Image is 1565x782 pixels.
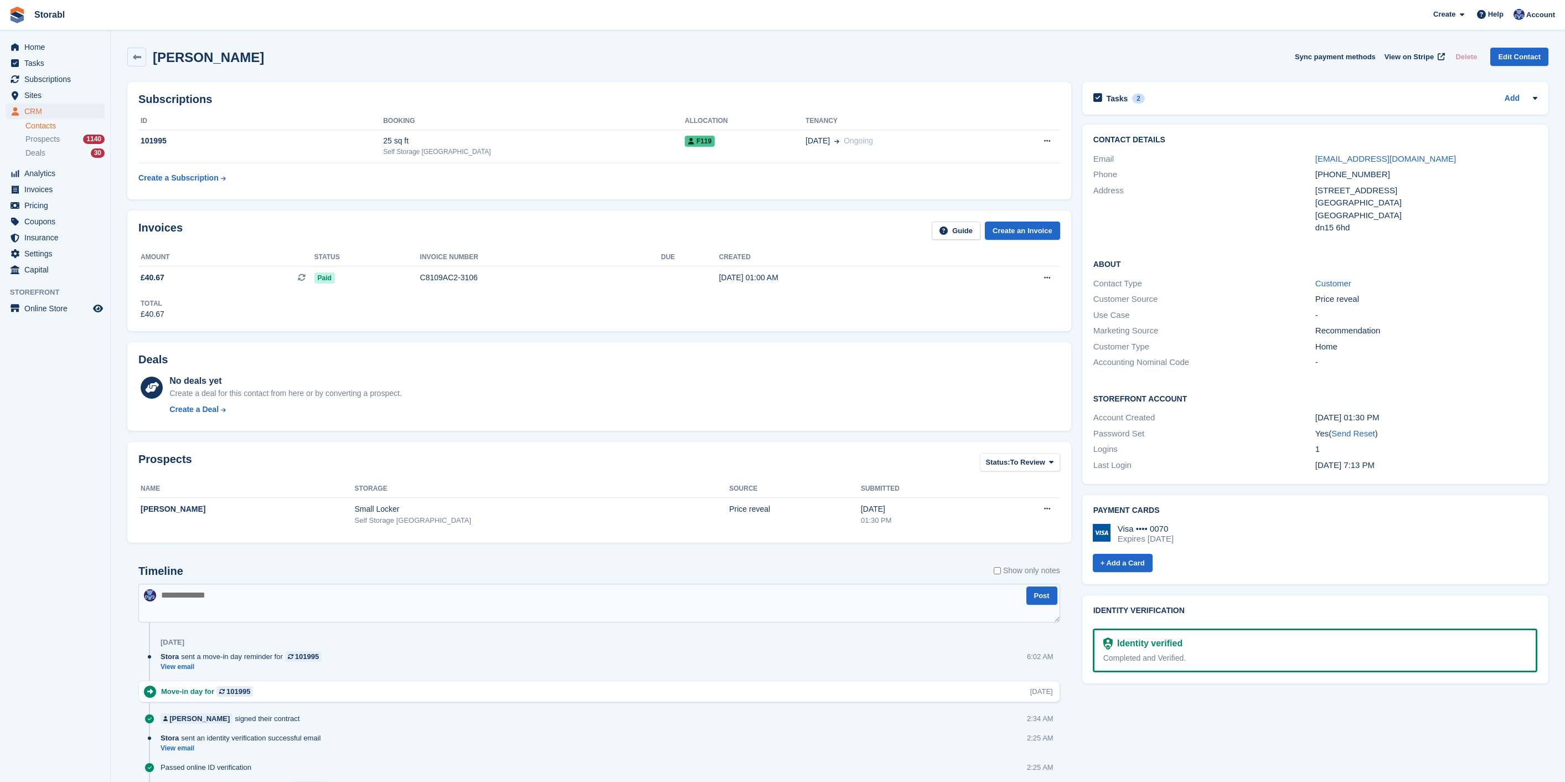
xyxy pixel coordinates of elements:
[1315,356,1537,369] div: -
[141,503,355,515] div: [PERSON_NAME]
[805,135,830,147] span: [DATE]
[6,301,105,316] a: menu
[161,651,179,662] span: Stora
[6,198,105,213] a: menu
[1433,9,1455,20] span: Create
[10,287,110,298] span: Storefront
[1093,554,1153,572] a: + Add a Card
[1093,356,1315,369] div: Accounting Nominal Code
[1093,258,1537,269] h2: About
[6,230,105,245] a: menu
[986,457,1010,468] span: Status:
[24,182,91,197] span: Invoices
[861,503,985,515] div: [DATE]
[1315,279,1351,288] a: Customer
[1315,209,1537,222] div: [GEOGRAPHIC_DATA]
[169,713,230,724] div: [PERSON_NAME]
[144,589,156,601] img: Tegan Ewart
[355,515,730,526] div: Self Storage [GEOGRAPHIC_DATA]
[6,246,105,261] a: menu
[1380,48,1447,66] a: View on Stripe
[1315,443,1537,456] div: 1
[1315,293,1537,306] div: Price reveal
[1132,94,1145,104] div: 2
[138,93,1060,106] h2: Subscriptions
[1514,9,1525,20] img: Tegan Ewart
[1315,184,1537,197] div: [STREET_ADDRESS]
[1295,48,1376,66] button: Sync payment methods
[24,246,91,261] span: Settings
[383,112,685,130] th: Booking
[729,480,861,498] th: Source
[1103,637,1113,650] img: Identity Verification Ready
[226,686,250,697] div: 101995
[1093,277,1315,290] div: Contact Type
[141,299,164,308] div: Total
[994,565,1060,577] label: Show only notes
[25,148,45,158] span: Deals
[685,136,715,147] span: F119
[169,388,401,399] div: Create a deal for this contact from here or by converting a prospect.
[169,404,401,415] a: Create a Deal
[685,112,805,130] th: Allocation
[161,733,326,743] div: sent an identity verification successful email
[24,301,91,316] span: Online Store
[83,135,105,144] div: 1140
[1027,713,1053,724] div: 2:34 AM
[1093,443,1315,456] div: Logins
[6,55,105,71] a: menu
[1315,428,1537,440] div: Yes
[1315,222,1537,234] div: dn15 6hd
[1315,309,1537,322] div: -
[355,503,730,515] div: Small Locker
[6,166,105,181] a: menu
[24,55,91,71] span: Tasks
[1093,459,1315,472] div: Last Login
[161,638,184,647] div: [DATE]
[138,565,183,578] h2: Timeline
[1488,9,1504,20] span: Help
[1315,154,1456,163] a: [EMAIL_ADDRESS][DOMAIN_NAME]
[420,249,661,266] th: Invoice number
[6,71,105,87] a: menu
[1093,428,1315,440] div: Password Set
[24,166,91,181] span: Analytics
[153,50,264,65] h2: [PERSON_NAME]
[138,222,183,240] h2: Invoices
[1093,524,1111,542] img: Visa Logo
[138,353,168,366] h2: Deals
[24,71,91,87] span: Subscriptions
[985,222,1060,240] a: Create an Invoice
[25,133,105,145] a: Prospects 1140
[1093,411,1315,424] div: Account Created
[138,172,219,184] div: Create a Subscription
[861,480,985,498] th: Submitted
[6,214,105,229] a: menu
[420,272,661,284] div: C8109AC2-3106
[1118,534,1174,544] div: Expires [DATE]
[9,7,25,23] img: stora-icon-8386f47178a22dfd0bd8f6a31ec36ba5ce8667c1dd55bd0f319d3a0aa187defe.svg
[1315,325,1537,337] div: Recommendation
[161,651,327,662] div: sent a move-in day reminder for
[161,733,179,743] span: Stora
[729,503,861,515] div: Price reveal
[1103,652,1527,664] div: Completed and Verified.
[1093,309,1315,322] div: Use Case
[1093,153,1315,166] div: Email
[24,88,91,103] span: Sites
[1526,9,1555,20] span: Account
[24,214,91,229] span: Coupons
[161,744,326,753] a: View email
[91,302,105,315] a: Preview store
[1093,341,1315,353] div: Customer Type
[1490,48,1548,66] a: Edit Contact
[138,249,314,266] th: Amount
[1026,586,1057,605] button: Post
[661,249,719,266] th: Due
[1315,411,1537,424] div: [DATE] 01:30 PM
[295,651,319,662] div: 101995
[844,136,873,145] span: Ongoing
[1329,429,1377,438] span: ( )
[1118,524,1174,534] div: Visa •••• 0070
[1093,184,1315,234] div: Address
